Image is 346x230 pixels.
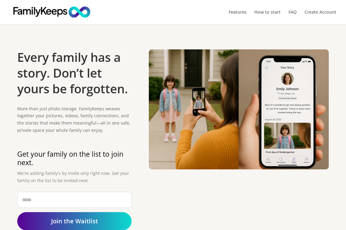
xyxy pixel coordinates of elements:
[17,170,129,183] span: We're adding family's by invite only right now. Get your family on the list to be invited next.
[17,105,132,134] p: More than just photo storage. FamilyKeeps weaves together your pictures, videos, family connectio...
[17,49,132,100] h1: Every family has a story. Don’t let yours be forgotten.
[254,10,281,24] a: How to start
[229,10,246,24] a: Features
[51,217,98,225] span: Join the Waitlist
[305,10,336,24] a: Create Account
[289,10,297,24] a: FAQ
[10,5,93,18] img: FamilyKeeps
[17,150,132,170] h2: Get your family on the list to join next.
[149,49,329,170] img: Mom_captures_first_dayofschool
